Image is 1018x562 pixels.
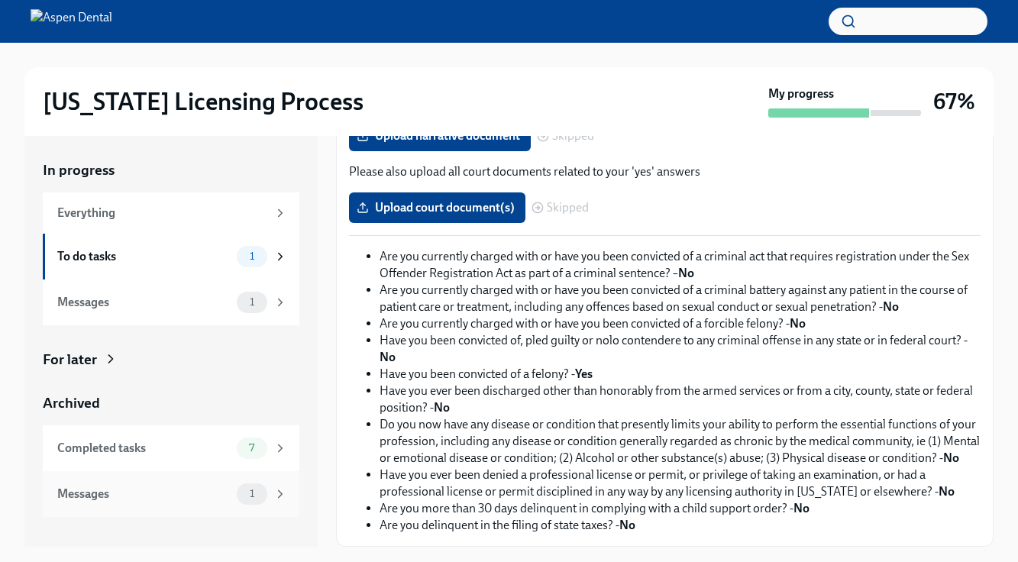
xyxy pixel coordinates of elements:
[57,205,267,221] div: Everything
[790,316,806,331] strong: No
[380,248,981,282] li: Are you currently charged with or have you been convicted of a criminal act that requires registr...
[43,471,299,517] a: Messages1
[434,400,450,415] strong: No
[241,488,263,499] span: 1
[619,518,635,532] strong: No
[43,279,299,325] a: Messages1
[349,192,525,223] label: Upload court document(s)
[57,440,231,457] div: Completed tasks
[939,484,955,499] strong: No
[241,250,263,262] span: 1
[360,200,515,215] span: Upload court document(s)
[380,467,981,500] li: Have you ever been denied a professional license or permit, or privilege of taking an examination...
[883,299,899,314] strong: No
[43,192,299,234] a: Everything
[43,393,299,413] a: Archived
[57,248,231,265] div: To do tasks
[240,442,263,454] span: 7
[43,86,364,117] h2: [US_STATE] Licensing Process
[43,350,97,370] div: For later
[360,128,520,144] span: Upload narrative document
[933,88,975,115] h3: 67%
[31,9,112,34] img: Aspen Dental
[43,425,299,471] a: Completed tasks7
[43,160,299,180] a: In progress
[793,501,810,515] strong: No
[552,130,594,142] span: Skipped
[241,296,263,308] span: 1
[380,332,981,366] li: Have you been convicted of, pled guilty or nolo contendere to any criminal offense in any state o...
[380,500,981,517] li: Are you more than 30 days delinquent in complying with a child support order? -
[547,202,589,214] span: Skipped
[349,163,981,180] p: Please also upload all court documents related to your 'yes' answers
[380,350,396,364] strong: No
[43,234,299,279] a: To do tasks1
[380,315,981,332] li: Are you currently charged with or have you been convicted of a forcible felony? -
[943,451,959,465] strong: No
[380,282,981,315] li: Are you currently charged with or have you been convicted of a criminal battery against any patie...
[43,350,299,370] a: For later
[57,294,231,311] div: Messages
[380,517,981,534] li: Are you delinquent in the filing of state taxes? -
[380,366,981,383] li: Have you been convicted of a felony? -
[349,121,531,151] label: Upload narrative document
[57,486,231,502] div: Messages
[768,86,834,102] strong: My progress
[575,367,593,381] strong: Yes
[678,266,694,280] strong: No
[380,383,981,416] li: Have you ever been discharged other than honorably from the armed services or from a city, county...
[380,416,981,467] li: Do you now have any disease or condition that presently limits your ability to perform the essent...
